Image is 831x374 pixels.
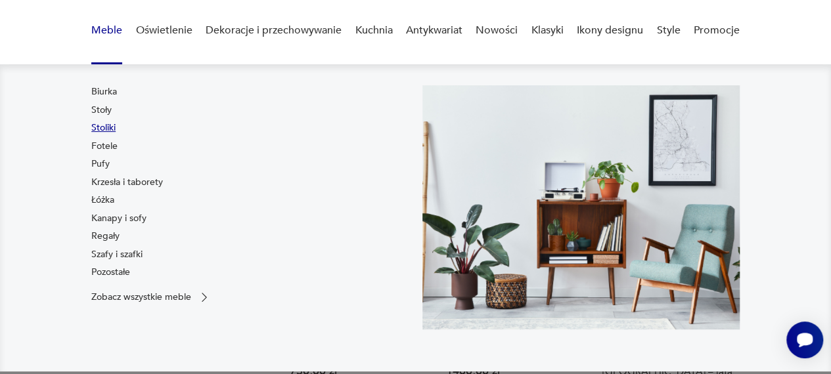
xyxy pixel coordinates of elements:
a: Łóżka [91,194,114,207]
a: Szafy i szafki [91,248,143,261]
a: Antykwariat [406,5,462,56]
a: Klasyki [531,5,564,56]
a: Dekoracje i przechowywanie [206,5,342,56]
a: Meble [91,5,122,56]
a: Kuchnia [355,5,392,56]
a: Regały [91,230,120,243]
iframe: Smartsupp widget button [786,322,823,358]
a: Stoliki [91,121,116,135]
a: Krzesła i taborety [91,176,163,189]
a: Pufy [91,157,110,171]
a: Ikony designu [577,5,643,56]
a: Pozostałe [91,266,130,279]
a: Fotele [91,140,118,153]
img: 969d9116629659dbb0bd4e745da535dc.jpg [422,85,740,329]
a: Zobacz wszystkie meble [91,291,211,304]
a: Biurka [91,85,117,98]
p: Zobacz wszystkie meble [91,293,191,301]
a: Stoły [91,104,112,117]
a: Kanapy i sofy [91,212,146,225]
a: Nowości [476,5,518,56]
a: Style [656,5,680,56]
a: Oświetlenie [136,5,192,56]
a: Promocje [694,5,740,56]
